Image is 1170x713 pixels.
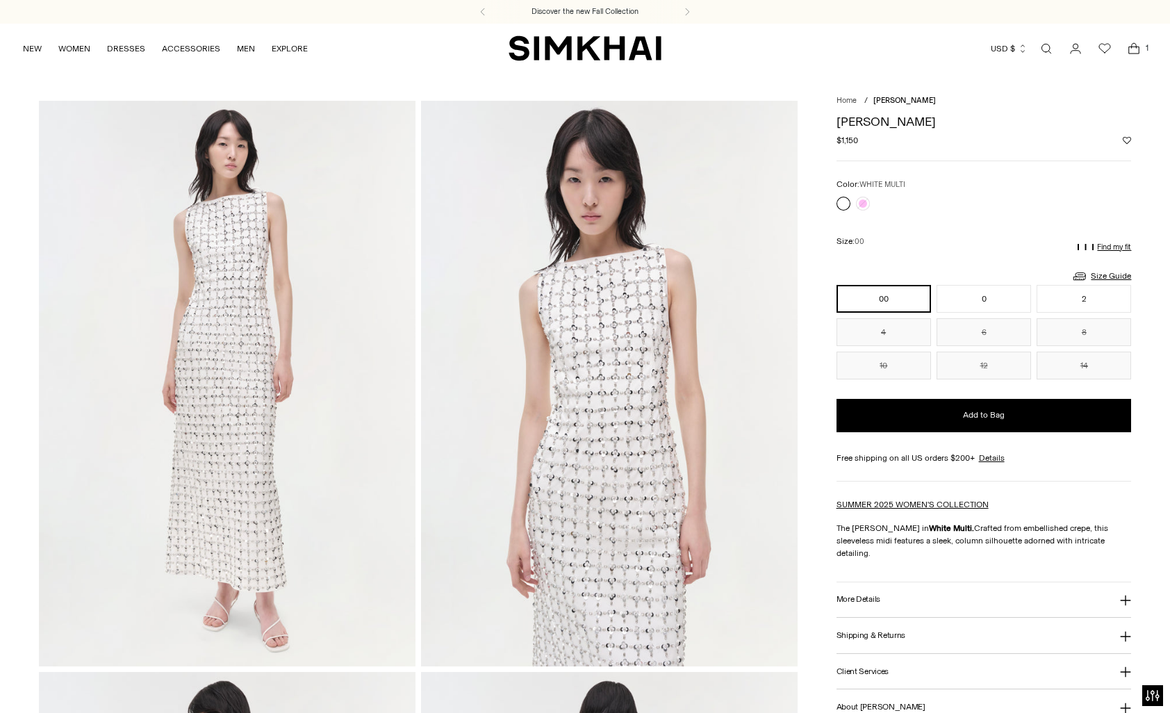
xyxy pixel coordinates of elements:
button: 8 [1037,318,1131,346]
a: NEW [23,33,42,64]
h3: About [PERSON_NAME] [837,703,925,712]
h1: [PERSON_NAME] [837,115,1132,128]
div: / [864,95,868,107]
h3: Shipping & Returns [837,631,906,640]
button: Add to Bag [837,399,1132,432]
a: EXPLORE [272,33,308,64]
label: Size: [837,235,864,248]
button: 2 [1037,285,1131,313]
a: Open search modal [1032,35,1060,63]
button: Shipping & Returns [837,618,1132,653]
button: 4 [837,318,931,346]
div: Free shipping on all US orders $200+ [837,452,1132,464]
button: Add to Wishlist [1123,136,1131,145]
button: 12 [937,352,1031,379]
a: Go to the account page [1062,35,1089,63]
strong: White Multi. [929,523,974,533]
a: WOMEN [58,33,90,64]
h3: Client Services [837,667,889,676]
a: SIMKHAI [509,35,661,62]
a: MEN [237,33,255,64]
button: 6 [937,318,1031,346]
a: Details [979,452,1005,464]
button: 0 [937,285,1031,313]
a: SUMMER 2025 WOMEN'S COLLECTION [837,500,989,509]
span: $1,150 [837,134,858,147]
nav: breadcrumbs [837,95,1132,107]
span: 00 [855,237,864,246]
span: [PERSON_NAME] [873,96,936,105]
a: Open cart modal [1120,35,1148,63]
button: Client Services [837,654,1132,689]
button: USD $ [991,33,1028,64]
a: ACCESSORIES [162,33,220,64]
a: DRESSES [107,33,145,64]
span: WHITE MULTI [859,180,905,189]
a: Discover the new Fall Collection [532,6,638,17]
img: Claudia Dress [39,101,415,666]
a: Home [837,96,857,105]
label: Color: [837,178,905,191]
span: Add to Bag [963,409,1005,421]
button: More Details [837,582,1132,618]
a: Size Guide [1071,268,1131,285]
span: 1 [1141,42,1153,54]
button: 10 [837,352,931,379]
button: 00 [837,285,931,313]
p: The [PERSON_NAME] in Crafted from embellished crepe, this sleeveless midi features a sleek, colum... [837,522,1132,559]
a: Wishlist [1091,35,1119,63]
h3: More Details [837,595,880,604]
img: Claudia Dress [421,101,798,666]
button: 14 [1037,352,1131,379]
